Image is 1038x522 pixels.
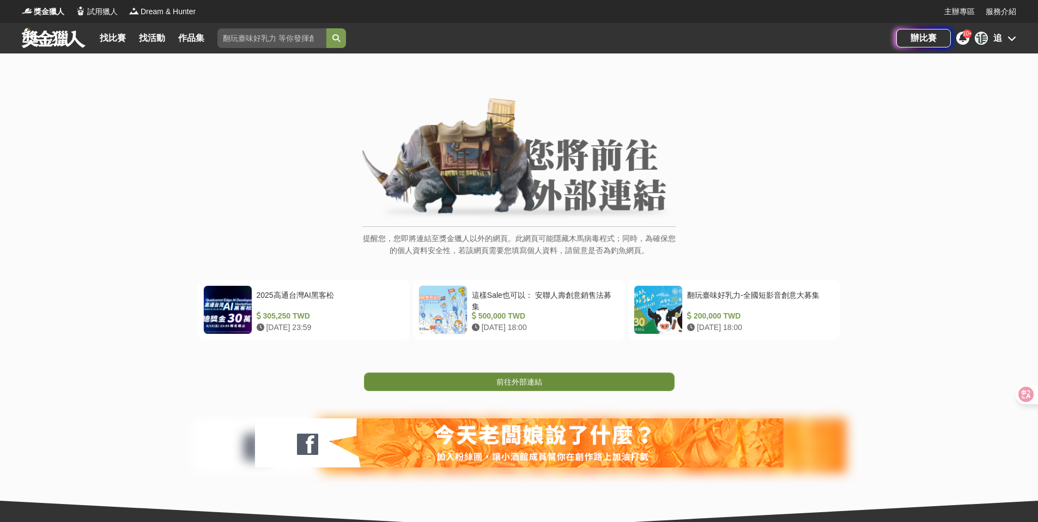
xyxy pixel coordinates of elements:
div: [DATE] 18:00 [687,322,830,333]
a: 這樣Sale也可以： 安聯人壽創意銷售法募集 500,000 TWD [DATE] 18:00 [413,280,625,340]
div: 500,000 TWD [472,310,615,322]
div: [DATE] 23:59 [257,322,400,333]
div: 305,250 TWD [257,310,400,322]
a: 翻玩臺味好乳力-全國短影音創意大募集 200,000 TWD [DATE] 18:00 [628,280,840,340]
a: 辦比賽 [896,29,951,47]
a: 服務介紹 [986,6,1016,17]
p: 提醒您，您即將連結至獎金獵人以外的網頁。此網頁可能隱藏木馬病毒程式；同時，為確保您的個人資料安全性，若該網頁需要您填寫個人資料，請留意是否為釣魚網頁。 [362,232,676,268]
span: 前往外部連結 [496,377,542,386]
img: Logo [129,5,139,16]
a: 2025高通台灣AI黑客松 305,250 TWD [DATE] 23:59 [198,280,410,340]
a: Logo試用獵人 [75,6,118,17]
div: 追 [993,32,1002,45]
img: 127fc932-0e2d-47dc-a7d9-3a4a18f96856.jpg [255,418,784,467]
div: 2025高通台灣AI黑客松 [257,290,400,310]
img: External Link Banner [362,98,676,221]
input: 翻玩臺味好乳力 等你發揮創意！ [217,28,326,48]
img: Logo [75,5,86,16]
a: LogoDream & Hunter [129,6,196,17]
span: Dream & Hunter [141,6,196,17]
span: 試用獵人 [87,6,118,17]
div: 這樣Sale也可以： 安聯人壽創意銷售法募集 [472,290,615,310]
a: 找活動 [135,31,169,46]
span: 10+ [963,31,972,37]
div: 追 [975,32,988,45]
div: [DATE] 18:00 [472,322,615,333]
a: Logo獎金獵人 [22,6,64,17]
img: Logo [22,5,33,16]
span: 獎金獵人 [34,6,64,17]
div: 翻玩臺味好乳力-全國短影音創意大募集 [687,290,830,310]
div: 200,000 TWD [687,310,830,322]
a: 主辦專區 [944,6,975,17]
a: 找比賽 [95,31,130,46]
a: 作品集 [174,31,209,46]
a: 前往外部連結 [364,373,675,391]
